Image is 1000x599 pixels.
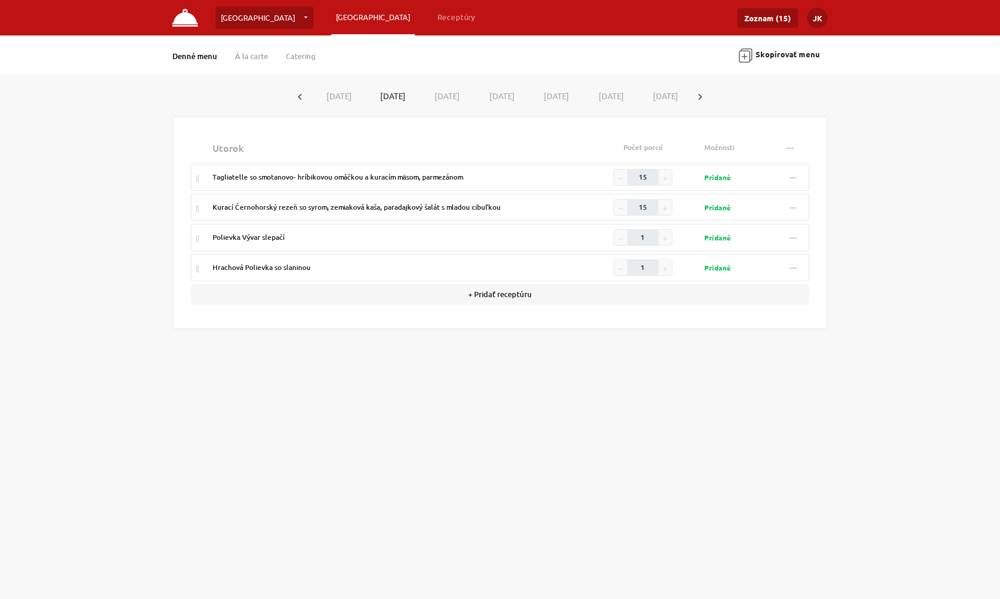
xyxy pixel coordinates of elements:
button: [DATE] [309,85,364,107]
button: ... [780,140,801,156]
strong: Pridané [704,263,731,272]
button: [DATE] [417,85,472,107]
button: [DATE] [527,85,581,107]
strong: Pridané [704,203,731,212]
a: Zoznam (15) [737,8,798,28]
a: Receptúry [433,6,480,28]
button: ... [783,170,804,185]
span: ... [790,261,797,270]
button: Skopírovať menu [731,42,828,69]
img: FUDOMA [172,9,198,27]
a: Catering [286,51,316,61]
button: ... [783,230,804,246]
button: ... [783,200,804,216]
button: [DATE] [636,85,691,107]
strong: Pridané [704,172,731,182]
div: Tagliatelle so smotanovo- hríbikovou omáčkou a kuracím mäsom, parmezánom [213,172,581,183]
div: Možnosti [704,142,770,153]
button: ... [783,260,804,276]
a: Denné menu [172,51,217,61]
div: Hrachová Polievka so slaninou [213,262,581,273]
span: ... [790,171,797,180]
a: [GEOGRAPHIC_DATA] [331,6,415,28]
a: À la carte [235,51,268,61]
div: Počet porcií [591,142,695,153]
th: Actions [775,135,809,161]
span: ... [787,141,794,150]
a: [GEOGRAPHIC_DATA] [215,6,313,29]
button: [DATE] [364,86,418,106]
button: [DATE] [472,85,527,107]
th: Name [208,135,586,161]
div: Polievka Vývar slepačí [213,232,581,243]
span: ... [790,231,797,240]
strong: Pridané [704,233,731,242]
div: kurací Černohorský rezeň so syrom, zemiaková kaša, paradajkový šalát s mladou cibuľkou [213,202,581,213]
th: Dragndrop [191,135,208,161]
button: JK [807,8,828,28]
button: [DATE] [581,85,636,107]
button: + Pridať receptúru [191,284,809,305]
span: ... [790,201,797,210]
